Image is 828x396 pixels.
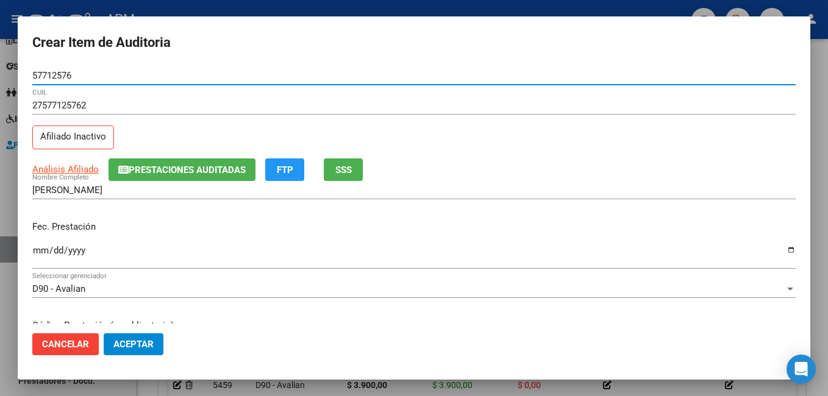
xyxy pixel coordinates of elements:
[32,126,114,149] p: Afiliado Inactivo
[335,164,352,175] span: SSS
[32,283,85,294] span: D90 - Avalian
[104,333,163,355] button: Aceptar
[42,339,89,350] span: Cancelar
[277,164,293,175] span: FTP
[32,31,796,54] h2: Crear Item de Auditoria
[109,158,255,181] button: Prestaciones Auditadas
[32,333,99,355] button: Cancelar
[787,355,816,384] div: Open Intercom Messenger
[265,158,304,181] button: FTP
[32,164,99,175] span: Análisis Afiliado
[32,220,796,234] p: Fec. Prestación
[113,339,154,350] span: Aceptar
[32,319,796,333] p: Código Prestación (no obligatorio)
[324,158,363,181] button: SSS
[129,164,246,175] span: Prestaciones Auditadas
